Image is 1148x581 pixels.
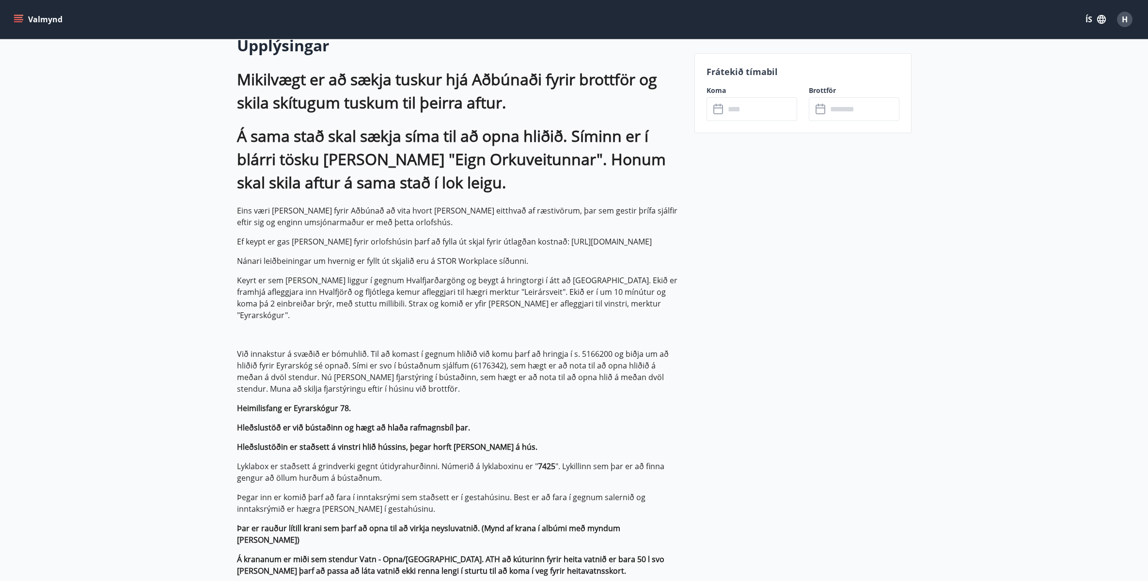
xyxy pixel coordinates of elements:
[538,461,555,472] strong: 7425
[237,35,683,56] h2: Upplýsingar
[237,460,683,484] p: Lyklabox er staðsett á grindverki gegnt útidyrahurðinni. Númerið á lyklaboxinu er " ". Lykillinn ...
[237,205,683,228] p: Eins væri [PERSON_NAME] fyrir Aðbúnað að vita hvort [PERSON_NAME] eitthvað af ræstivörum, þar sem...
[237,403,351,413] strong: Heimilisfang er Eyrarskógur 78.
[809,86,899,95] label: Brottför
[707,65,899,78] p: Frátekið tímabil
[237,491,683,515] p: Þegar inn er komið þarf að fara í inntaksrými sem staðsett er í gestahúsinu. Best er að fara í ge...
[237,68,683,114] h1: Mikilvægt er að sækja tuskur hjá Aðbúnaði fyrir brottför og skila skítugum tuskum til þeirra aftur.
[237,236,683,247] p: Ef keypt er gas [PERSON_NAME] fyrir orlofshúsin þarf að fylla út skjal fyrir útlagðan kostnað: [U...
[237,348,683,395] p: Við innakstur á svæðið er bómuhlið. Til að komast í gegnum hliðið við komu þarf að hringja í s. 5...
[12,11,66,28] button: menu
[237,523,620,545] strong: Þar er rauður lítill krani sem þarf að opna til að virkja neysluvatnið. (Mynd af krana í albúmi m...
[1113,8,1136,31] button: H
[1080,11,1111,28] button: ÍS
[1122,14,1128,25] span: H
[237,422,470,433] strong: Hleðslustöð er við bústaðinn og hægt að hlaða rafmagnsbíl þar.
[237,275,683,321] p: Keyrt er sem [PERSON_NAME] liggur í gegnum Hvalfjarðargöng og beygt á hringtorgi í átt að [GEOGRA...
[237,554,664,576] strong: Á krananum er miði sem stendur Vatn - Opna/[GEOGRAPHIC_DATA]. ATH að kúturinn fyrir heita vatnið ...
[707,86,797,95] label: Koma
[237,442,537,452] strong: Hleðslustöðin er staðsett á vinstri hlið hússins, þegar horft [PERSON_NAME] á hús.
[237,124,683,194] h1: Á sama stað skal sækja síma til að opna hliðið. Síminn er í blárri tösku [PERSON_NAME] "Eign Orku...
[237,255,683,267] p: Nánari leiðbeiningar um hvernig er fyllt út skjalið eru á STOR Workplace síðunni.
